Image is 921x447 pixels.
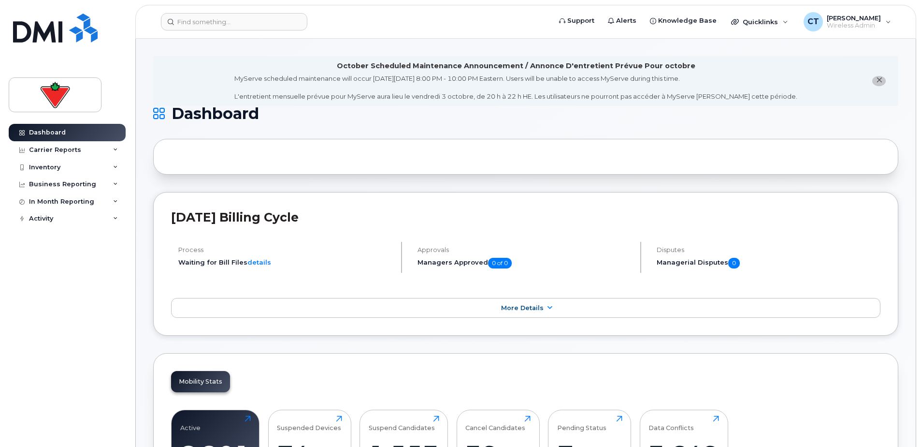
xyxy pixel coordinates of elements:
div: Cancel Candidates [465,416,525,432]
div: MyServe scheduled maintenance will occur [DATE][DATE] 8:00 PM - 10:00 PM Eastern. Users will be u... [234,74,797,101]
div: Active [180,416,201,432]
div: October Scheduled Maintenance Announcement / Annonce D'entretient Prévue Pour octobre [337,61,695,71]
h4: Approvals [417,246,632,253]
div: Pending Status [557,416,606,432]
h5: Managers Approved [417,258,632,268]
h4: Disputes [657,246,880,253]
h5: Managerial Disputes [657,258,880,268]
h4: Process [178,246,393,253]
li: Waiting for Bill Files [178,258,393,267]
span: 0 [728,258,740,268]
button: close notification [872,76,886,86]
div: Data Conflicts [648,416,694,432]
span: More Details [501,304,544,312]
span: Dashboard [172,106,259,121]
div: Suspended Devices [277,416,341,432]
div: Suspend Candidates [369,416,435,432]
a: details [247,258,271,266]
h2: [DATE] Billing Cycle [171,210,880,224]
span: 0 of 0 [488,258,512,268]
